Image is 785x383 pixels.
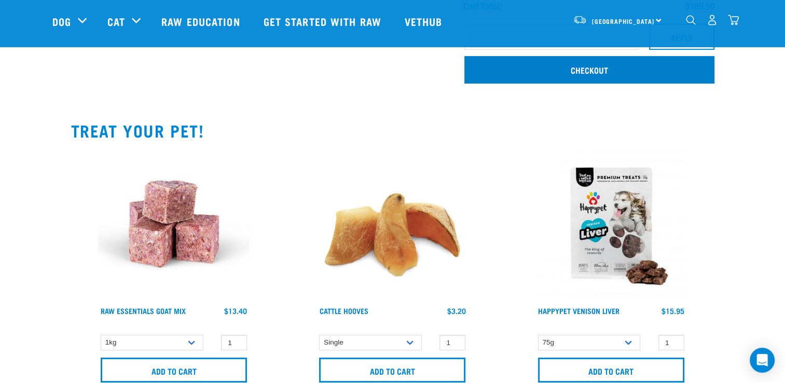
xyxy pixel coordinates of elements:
a: Raw Essentials Goat Mix [101,309,186,312]
input: 1 [439,335,465,351]
a: Raw Education [151,1,253,42]
img: Cattle_Hooves.jpg [316,148,468,299]
span: [GEOGRAPHIC_DATA] [592,19,655,23]
a: Get started with Raw [253,1,394,42]
div: Open Intercom Messenger [750,348,775,373]
img: user.png [707,15,718,25]
input: Add to cart [538,358,684,382]
input: Add to cart [319,358,465,382]
a: Vethub [394,1,456,42]
a: Happypet Venison Liver [538,309,619,312]
a: Checkout [464,56,714,83]
a: Cattle Hooves [319,309,368,312]
input: 1 [221,335,247,351]
a: Dog [52,13,71,29]
input: 1 [658,335,684,351]
div: $13.40 [224,307,247,315]
img: van-moving.png [573,15,587,24]
img: Goat-MIx_38448.jpg [98,148,250,299]
a: Cat [107,13,125,29]
img: home-icon-1@2x.png [686,15,696,25]
div: $15.95 [662,307,684,315]
h2: TREAT YOUR PET! [71,121,714,140]
div: $3.20 [447,307,465,315]
img: Happypet_Venison-liver_70g.1.jpg [535,148,687,299]
input: Add to cart [101,358,247,382]
img: home-icon@2x.png [728,15,739,25]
